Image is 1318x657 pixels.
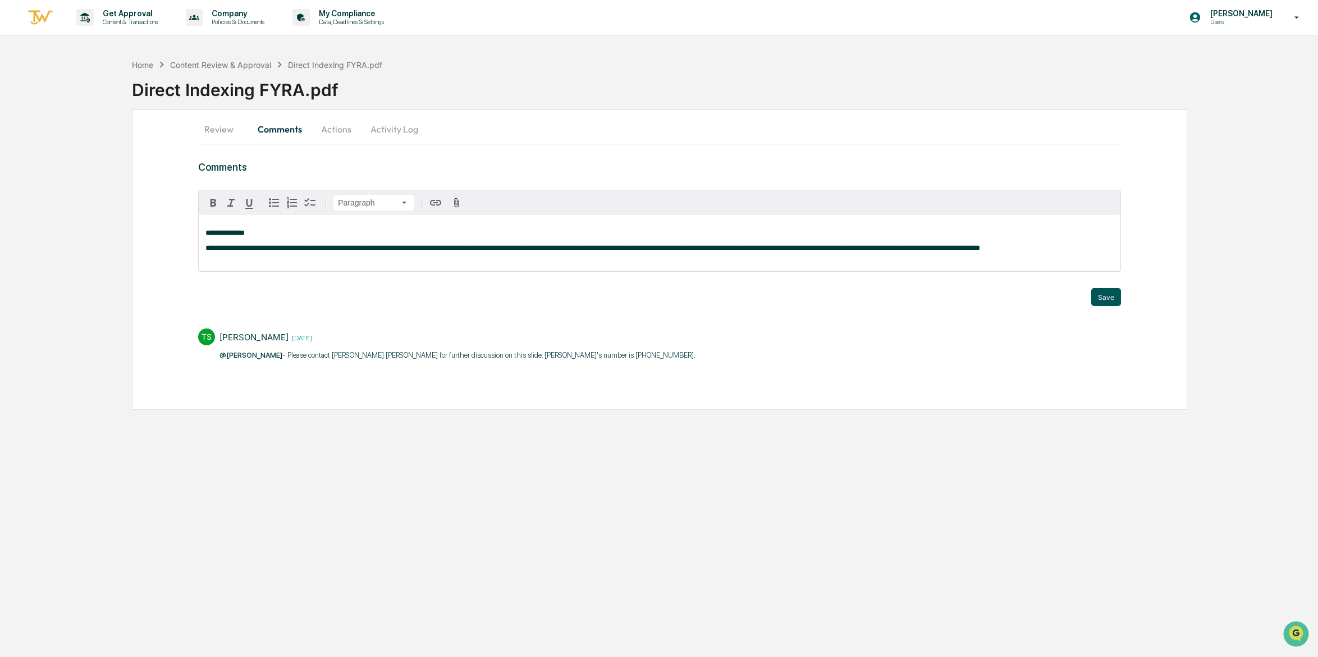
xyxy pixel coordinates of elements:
p: Content & Transactions [94,18,163,26]
div: Start new chat [38,86,184,97]
p: [PERSON_NAME] [1201,9,1278,18]
p: Data, Deadlines & Settings [310,18,390,26]
button: Attach files [447,195,466,211]
h3: Comments [198,161,1121,173]
div: We're available if you need us! [38,97,142,106]
div: Direct Indexing FYRA.pdf [132,71,1318,100]
button: Save [1091,288,1121,306]
img: 1746055101610-c473b297-6a78-478c-a979-82029cc54cd1 [11,86,31,106]
button: Start new chat [191,89,204,103]
span: @[PERSON_NAME] [219,351,282,359]
span: Data Lookup [22,163,71,174]
div: secondary tabs example [198,116,1121,143]
p: Policies & Documents [203,18,270,26]
div: Home [132,60,153,70]
a: 🖐️Preclearance [7,137,77,157]
p: How can we help? [11,24,204,42]
button: Activity Log [361,116,427,143]
div: TS [198,328,215,345]
span: Attestations [93,142,139,153]
p: Company [203,9,270,18]
div: 🗄️ [81,143,90,152]
button: Bold [204,194,222,212]
div: 🖐️ [11,143,20,152]
button: Italic [222,194,240,212]
div: 🔎 [11,164,20,173]
p: Get Approval [94,9,163,18]
a: Powered byPylon [79,190,136,199]
img: logo [27,8,54,27]
p: - Please contact [PERSON_NAME] [PERSON_NAME] for further discuss​ion on this slide. [PERSON_NAME]... [219,350,695,361]
span: Pylon [112,190,136,199]
button: Review [198,116,249,143]
p: Users [1201,18,1278,26]
div: [PERSON_NAME] [219,332,289,343]
p: My Compliance [310,9,390,18]
iframe: Open customer support [1282,620,1312,650]
button: Comments [249,116,311,143]
a: 🔎Data Lookup [7,158,75,179]
button: Actions [311,116,361,143]
a: 🗄️Attestations [77,137,144,157]
button: Underline [240,194,258,212]
span: Preclearance [22,142,72,153]
div: Direct Indexing FYRA.pdf [288,60,382,70]
time: Tuesday, July 8, 2025 at 5:09:02 PM CDT [289,332,312,342]
div: Content Review & Approval [170,60,271,70]
button: Block type [333,195,414,211]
